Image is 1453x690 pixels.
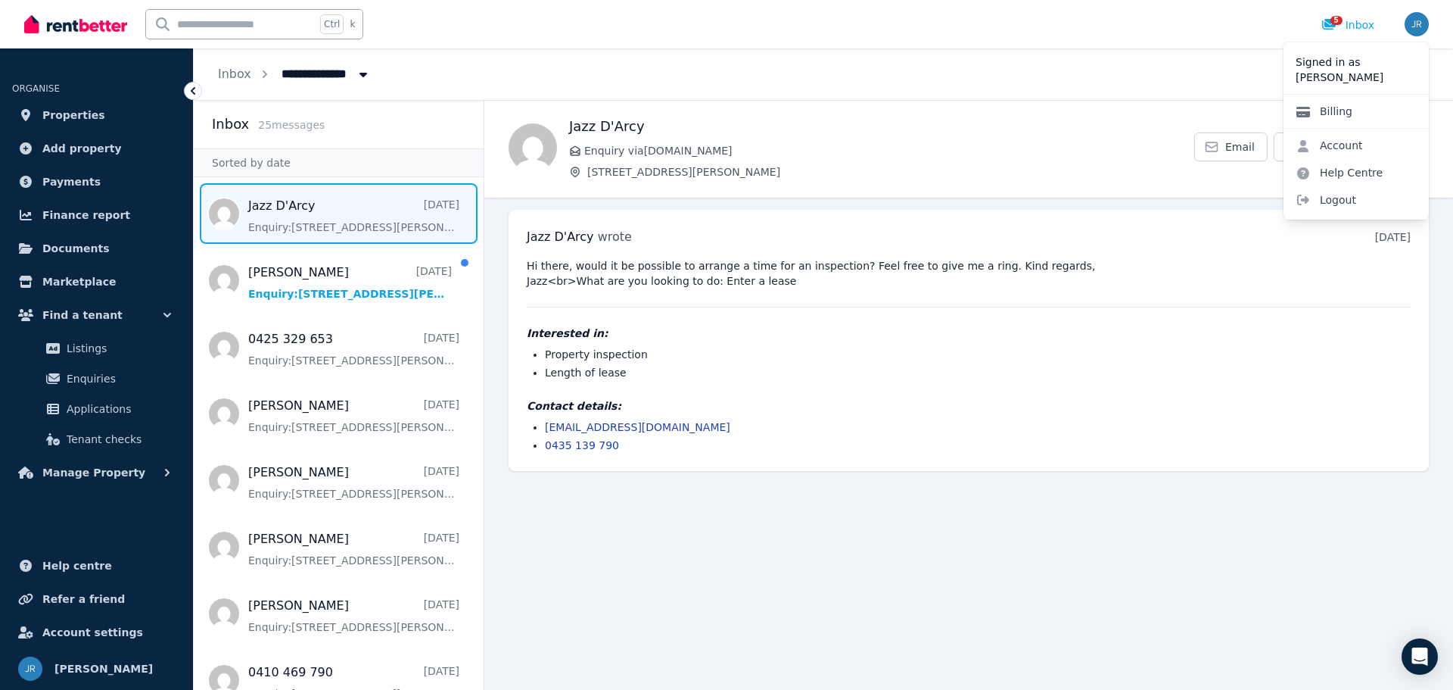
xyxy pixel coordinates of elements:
[598,229,632,244] span: wrote
[1283,132,1375,159] a: Account
[194,148,484,177] div: Sorted by date
[1283,98,1364,125] a: Billing
[12,300,181,330] button: Find a tenant
[18,394,175,424] a: Applications
[545,365,1411,380] li: Length of lease
[42,623,143,642] span: Account settings
[67,370,169,388] span: Enquiries
[248,530,459,568] a: [PERSON_NAME][DATE]Enquiry:[STREET_ADDRESS][PERSON_NAME].
[248,197,459,235] a: Jazz D'Arcy[DATE]Enquiry:[STREET_ADDRESS][PERSON_NAME].
[12,200,181,230] a: Finance report
[509,123,557,172] img: Jazz D'Arcy
[1402,638,1438,675] div: Open Intercom Messenger
[1330,16,1343,25] span: 5
[18,657,42,681] img: Jessica Russell
[42,590,125,608] span: Refer a friend
[587,164,1194,180] span: [STREET_ADDRESS][PERSON_NAME]
[42,464,145,482] span: Manage Property
[258,119,325,131] span: 25 message s
[584,143,1194,158] span: Enquiry via [DOMAIN_NAME]
[67,430,169,448] span: Tenant checks
[1321,17,1374,33] div: Inbox
[1194,133,1268,161] a: Email
[1274,133,1337,161] a: Call
[1283,186,1429,214] span: Logout
[12,551,181,581] a: Help centre
[42,306,123,324] span: Find a tenant
[194,48,395,100] nav: Breadcrumb
[54,660,153,678] span: [PERSON_NAME]
[527,326,1411,341] h4: Interested in:
[248,264,452,301] a: [PERSON_NAME][DATE]Enquiry:[STREET_ADDRESS][PERSON_NAME].
[545,347,1411,362] li: Property inspection
[67,339,169,357] span: Listings
[12,233,181,264] a: Documents
[42,139,122,158] span: Add property
[12,617,181,648] a: Account settings
[527,258,1411,289] pre: Hi there, would it be possible to arrange a time for an inspection? Feel free to give me a ring. ...
[24,13,127,36] img: RentBetter
[18,364,175,394] a: Enquiries
[12,100,181,130] a: Properties
[569,116,1194,137] h1: Jazz D'Arcy
[18,424,175,454] a: Tenant checks
[320,14,344,34] span: Ctrl
[527,229,594,244] span: Jazz D'Arcy
[350,18,355,30] span: k
[545,421,730,433] a: [EMAIL_ADDRESS][DOMAIN_NAME]
[12,267,181,297] a: Marketplace
[1296,55,1417,70] p: Signed in as
[12,167,181,197] a: Payments
[42,206,130,224] span: Finance report
[218,67,251,81] a: Inbox
[248,397,459,435] a: [PERSON_NAME][DATE]Enquiry:[STREET_ADDRESS][PERSON_NAME].
[42,106,105,124] span: Properties
[248,464,459,501] a: [PERSON_NAME][DATE]Enquiry:[STREET_ADDRESS][PERSON_NAME].
[12,83,60,94] span: ORGANISE
[545,439,619,451] a: 0435 139 790
[1296,70,1417,85] p: [PERSON_NAME]
[67,400,169,418] span: Applications
[42,273,116,291] span: Marketplace
[42,557,112,575] span: Help centre
[248,597,459,635] a: [PERSON_NAME][DATE]Enquiry:[STREET_ADDRESS][PERSON_NAME].
[248,330,459,368] a: 0425 329 653[DATE]Enquiry:[STREET_ADDRESS][PERSON_NAME].
[12,133,181,164] a: Add property
[42,239,110,258] span: Documents
[212,114,249,135] h2: Inbox
[1283,159,1395,186] a: Help Centre
[1375,231,1411,243] time: [DATE]
[527,398,1411,414] h4: Contact details:
[18,333,175,364] a: Listings
[12,457,181,488] button: Manage Property
[12,584,181,614] a: Refer a friend
[1225,139,1255,155] span: Email
[1405,12,1429,36] img: Jessica Russell
[42,173,101,191] span: Payments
